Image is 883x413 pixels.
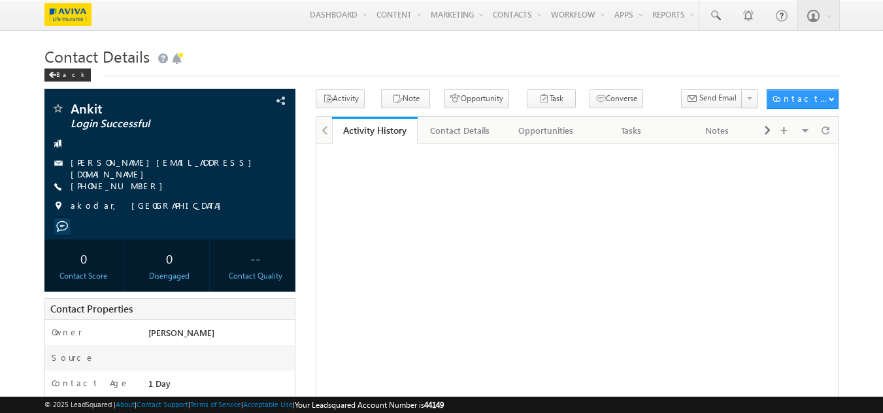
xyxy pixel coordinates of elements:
button: Task [527,89,576,108]
div: 0 [48,246,120,270]
a: About [116,400,135,408]
div: Notes [685,123,748,138]
div: Contact Quality [219,270,292,282]
div: Disengaged [133,270,206,282]
a: Tasks [589,117,675,144]
div: -- [219,246,292,270]
span: Ankit [71,102,225,115]
div: 1 Day [145,377,295,395]
a: Terms of Service [190,400,241,408]
button: Contact Actions [767,89,839,109]
label: Source [52,352,95,363]
a: Back [44,68,97,79]
span: Contact Details [44,46,150,67]
a: Acceptable Use [243,400,293,408]
span: Login Successful [71,117,225,130]
span: akodar, [GEOGRAPHIC_DATA] [71,200,227,213]
a: Contact Details [418,117,503,144]
div: Contact Score [48,270,120,282]
div: Activity History [342,124,408,136]
a: [PHONE_NUMBER] [71,180,169,191]
div: 0 [133,246,206,270]
span: Send Email [699,92,737,104]
div: Opportunities [514,123,577,138]
div: Tasks [599,123,663,138]
button: Activity [316,89,365,108]
button: Opportunity [444,89,509,108]
span: Your Leadsquared Account Number is [295,400,444,410]
a: Notes [675,117,760,144]
div: Contact Details [428,123,491,138]
button: Note [381,89,430,108]
span: © 2025 LeadSquared | | | | | [44,399,444,411]
a: Opportunities [503,117,589,144]
label: Contact Age [52,377,129,389]
a: Contact Support [137,400,188,408]
span: [PERSON_NAME] [148,327,214,338]
label: Owner [52,326,82,338]
div: Back [44,69,91,82]
button: Converse [590,89,643,108]
a: Activity History [332,117,418,144]
img: Custom Logo [44,3,92,26]
button: Send Email [681,89,742,108]
div: Contact Actions [773,93,828,104]
span: Contact Properties [50,302,133,315]
span: 44149 [424,400,444,410]
a: [PERSON_NAME][EMAIL_ADDRESS][DOMAIN_NAME] [71,157,258,179]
